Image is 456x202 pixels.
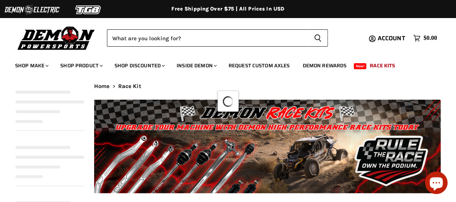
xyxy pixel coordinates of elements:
a: Shop Product [55,58,107,73]
inbox-online-store-chat: Shopify online store chat [423,172,450,196]
button: Search [308,29,328,47]
span: New! [354,63,367,69]
a: Inside Demon [171,58,221,73]
a: $0.00 [410,33,441,44]
a: Race Kits [364,58,401,73]
span: Account [378,33,405,43]
img: Race Kit [94,100,441,194]
img: Demon Powersports [15,24,98,51]
a: Account [374,35,410,42]
img: TGB Logo 2 [60,3,117,17]
span: Race Kit [118,83,141,90]
nav: Breadcrumbs [94,83,441,90]
a: Shop Discounted [109,58,169,73]
a: Home [94,83,110,90]
a: Demon Rewards [297,58,352,73]
ul: Main menu [9,55,435,73]
a: Request Custom Axles [223,58,296,73]
input: Search [107,29,308,47]
span: $0.00 [424,35,437,42]
form: Product [107,29,328,47]
a: Shop Make [9,58,53,73]
img: Demon Electric Logo 2 [4,3,60,17]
